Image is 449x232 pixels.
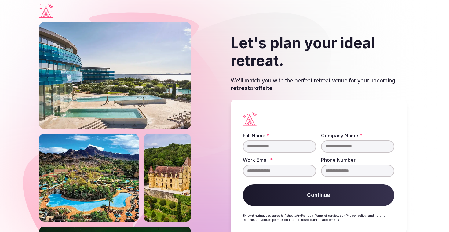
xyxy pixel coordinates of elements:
[144,57,191,145] img: Castle on a slope
[315,214,338,217] a: Terms of service
[255,85,272,91] strong: offsite
[243,184,394,206] button: Continue
[346,214,366,217] a: Privacy policy
[231,34,407,69] h2: Let's plan your ideal retreat.
[39,57,139,145] img: Phoenix river ranch resort
[231,85,250,91] strong: retreat
[39,4,53,18] a: Visit the homepage
[321,133,394,138] label: Company Name
[243,213,394,222] p: By continuing, you agree to RetreatsAndVenues' , our , and I grant RetreatsAndVenues permission t...
[243,158,316,162] label: Work Email
[321,158,394,162] label: Phone Number
[231,77,407,92] p: We'll match you with the perfect retreat venue for your upcoming or
[243,133,316,138] label: Full Name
